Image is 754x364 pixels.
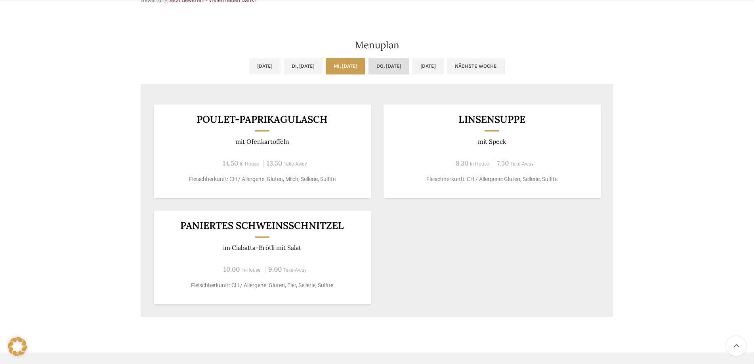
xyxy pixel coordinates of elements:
[368,58,409,74] a: Do, [DATE]
[393,114,591,124] h3: Linsensuppe
[249,58,281,74] a: [DATE]
[456,159,468,168] span: 8.30
[163,221,361,231] h3: Paniertes Schweinsschnitzel
[326,58,365,74] a: Mi, [DATE]
[284,161,307,167] span: Take-Away
[726,336,746,356] a: Scroll to top button
[163,138,361,145] p: mit Ofenkartoffeln
[223,159,238,168] span: 14.50
[497,159,509,168] span: 7.50
[163,244,361,252] p: im Ciabatta-Brötli mit Salat
[510,161,534,167] span: Take-Away
[268,265,282,274] span: 9.00
[163,114,361,124] h3: POULET-PAPRIKAGULASCH
[393,175,591,183] p: Fleischherkunft: CH / Allergene: Gluten, Sellerie, Sulfite
[163,175,361,183] p: Fleischherkunft: CH / Allergene: Gluten, Milch, Sellerie, Sulfite
[163,281,361,290] p: Fleischherkunft: CH / Allergene: Gluten, Eier, Sellerie, Sulfite
[284,58,323,74] a: Di, [DATE]
[283,267,307,273] span: Take-Away
[241,267,261,273] span: In-House
[393,138,591,145] p: mit Speck
[240,161,259,167] span: In-House
[447,58,505,74] a: Nächste Woche
[470,161,489,167] span: In-House
[223,265,240,274] span: 10.00
[141,40,613,50] h2: Menuplan
[267,159,282,168] span: 13.50
[412,58,444,74] a: [DATE]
